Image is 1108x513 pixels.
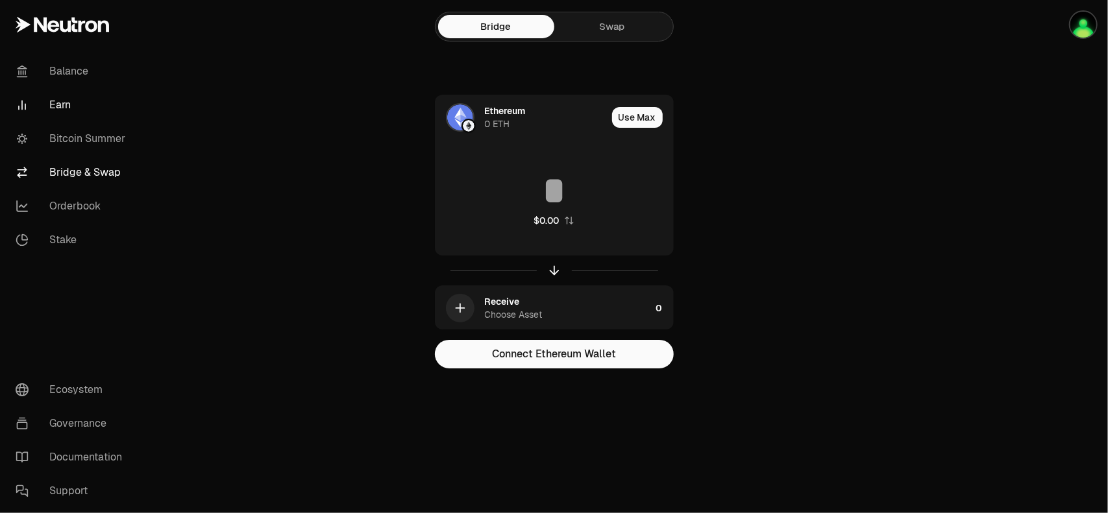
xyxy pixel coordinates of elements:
div: 0 [656,286,673,330]
a: Bitcoin Summer [5,122,140,156]
div: Choose Asset [485,308,543,321]
a: Bridge & Swap [5,156,140,189]
div: Receive [485,295,520,308]
a: Earn [5,88,140,122]
a: Balance [5,54,140,88]
img: Ethereum Logo [463,120,474,132]
button: Use Max [612,107,663,128]
a: Stake [5,223,140,257]
div: 0 ETH [485,117,510,130]
button: $0.00 [534,214,574,227]
button: Connect Ethereum Wallet [435,340,674,368]
button: ReceiveChoose Asset0 [436,286,673,330]
a: Governance [5,407,140,440]
img: uni [1070,12,1096,38]
div: ReceiveChoose Asset [436,286,651,330]
div: $0.00 [534,214,559,227]
div: Ethereum [485,104,526,117]
a: Bridge [438,15,554,38]
a: Swap [554,15,671,38]
a: Orderbook [5,189,140,223]
img: ETH Logo [447,104,473,130]
a: Ecosystem [5,373,140,407]
a: Support [5,474,140,508]
div: ETH LogoEthereum LogoEthereum0 ETH [436,95,607,139]
a: Documentation [5,440,140,474]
